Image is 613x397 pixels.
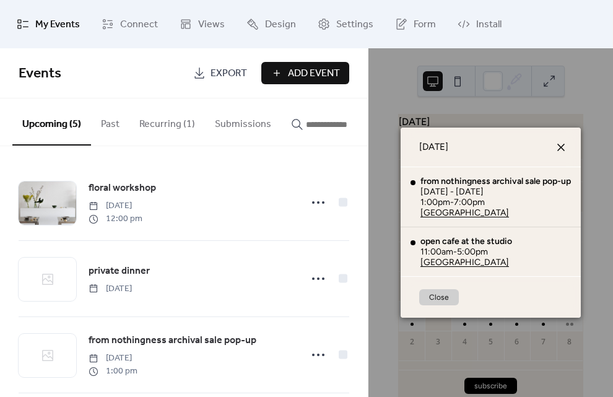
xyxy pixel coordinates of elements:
[420,176,571,186] div: from nothingness archival sale pop-up
[211,66,247,81] span: Export
[265,15,296,35] span: Design
[92,5,167,43] a: Connect
[19,60,61,87] span: Events
[91,98,129,144] button: Past
[261,62,349,84] button: Add Event
[414,15,436,35] span: Form
[476,15,502,35] span: Install
[184,62,256,84] a: Export
[89,264,150,279] span: private dinner
[453,246,457,257] span: -
[89,333,256,348] span: from nothingness archival sale pop-up
[120,15,158,35] span: Connect
[35,15,80,35] span: My Events
[336,15,373,35] span: Settings
[288,66,340,81] span: Add Event
[420,236,512,246] div: open cafe at the studio
[386,5,445,43] a: Form
[170,5,234,43] a: Views
[420,186,571,197] div: [DATE] - [DATE]
[419,140,448,154] span: [DATE]
[129,98,205,144] button: Recurring (1)
[448,5,511,43] a: Install
[89,352,137,365] span: [DATE]
[308,5,383,43] a: Settings
[89,212,142,225] span: 12:00 pm
[89,263,150,279] a: private dinner
[420,197,450,207] span: 1:00pm
[420,246,453,257] span: 11:00am
[420,207,571,218] a: [GEOGRAPHIC_DATA]
[454,197,485,207] span: 7:00pm
[237,5,305,43] a: Design
[12,98,91,146] button: Upcoming (5)
[7,5,89,43] a: My Events
[420,257,512,268] a: [GEOGRAPHIC_DATA]
[457,246,488,257] span: 5:00pm
[89,180,156,196] a: floral workshop
[89,181,156,196] span: floral workshop
[205,98,281,144] button: Submissions
[419,289,459,305] button: Close
[89,282,132,295] span: [DATE]
[89,333,256,349] a: from nothingness archival sale pop-up
[450,197,454,207] span: -
[89,199,142,212] span: [DATE]
[198,15,225,35] span: Views
[89,365,137,378] span: 1:00 pm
